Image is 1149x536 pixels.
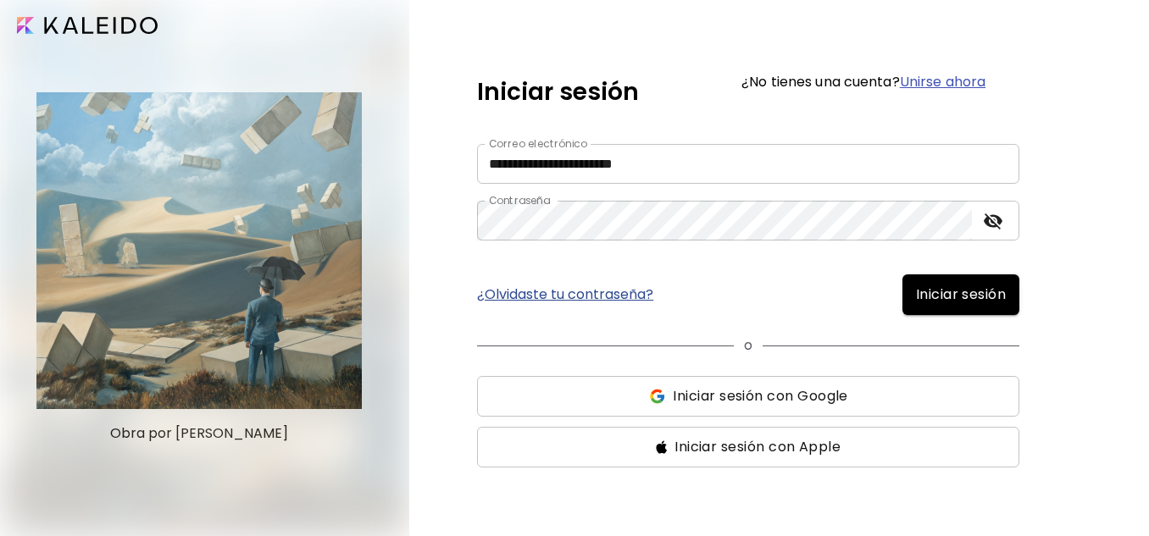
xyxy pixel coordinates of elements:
[741,75,985,89] h6: ¿No tienes una cuenta?
[477,376,1019,417] button: ssIniciar sesión con Google
[477,75,639,110] h5: Iniciar sesión
[744,335,752,356] p: o
[648,388,666,405] img: ss
[900,72,985,91] a: Unirse ahora
[902,274,1019,315] button: Iniciar sesión
[916,285,1006,305] span: Iniciar sesión
[979,207,1007,235] button: toggle password visibility
[477,288,653,301] a: ¿Olvidaste tu contraseña?
[477,427,1019,467] button: ssIniciar sesión con Apple
[674,437,841,457] span: Iniciar sesión con Apple
[673,386,847,406] span: Iniciar sesión con Google
[656,440,668,454] img: ss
